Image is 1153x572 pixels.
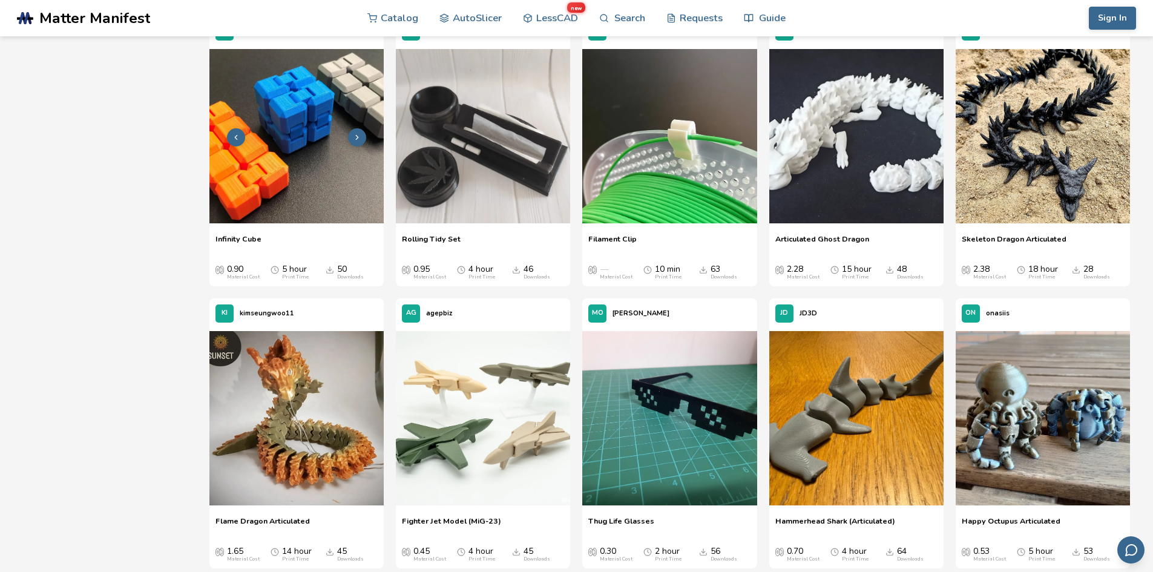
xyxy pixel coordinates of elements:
span: Average Cost [588,265,597,274]
p: agepbiz [426,307,452,320]
div: 14 hour [282,547,312,562]
span: ON [965,309,976,317]
div: Material Cost [227,274,260,280]
span: Downloads [885,265,894,274]
div: 5 hour [1028,547,1055,562]
div: 18 hour [1028,265,1058,280]
p: [PERSON_NAME] [613,307,669,320]
span: Average Print Time [830,265,839,274]
div: Print Time [282,274,309,280]
span: Downloads [699,547,708,556]
a: Fighter Jet Model (MiG-23) [402,516,501,534]
span: Average Cost [962,265,970,274]
a: Thug Life Glasses [588,516,654,534]
div: 50 [337,265,364,280]
a: Filament Clip [588,234,637,252]
span: Average Cost [402,265,410,274]
div: 0.70 [787,547,820,562]
div: Material Cost [600,274,632,280]
div: Material Cost [973,274,1006,280]
div: Print Time [842,556,869,562]
span: Average Cost [402,547,410,556]
div: Downloads [897,556,924,562]
div: Print Time [655,556,682,562]
span: Average Cost [775,547,784,556]
div: 4 hour [842,547,869,562]
div: Print Time [655,274,682,280]
div: Material Cost [973,556,1006,562]
div: Material Cost [413,274,446,280]
span: Downloads [326,547,334,556]
span: Matter Manifest [39,10,150,27]
span: Average Print Time [1017,265,1025,274]
a: Happy Octupus Articulated [962,516,1060,534]
div: 0.45 [413,547,446,562]
a: Articulated Ghost Dragon [775,234,869,252]
span: Average Print Time [457,265,465,274]
span: Downloads [1072,265,1080,274]
button: Send feedback via email [1117,536,1145,564]
div: Downloads [337,274,364,280]
div: 0.53 [973,547,1006,562]
div: 48 [897,265,924,280]
div: Downloads [711,556,737,562]
p: JD3D [800,307,817,320]
span: Average Print Time [643,547,652,556]
div: Print Time [842,274,869,280]
span: MO [592,309,603,317]
div: 64 [897,547,924,562]
div: 4 hour [468,265,495,280]
div: 53 [1083,547,1110,562]
span: Average Cost [215,265,224,274]
p: onasiis [986,307,1010,320]
div: 10 min [655,265,682,280]
span: Average Cost [962,547,970,556]
div: 0.95 [413,265,446,280]
span: KI [222,309,228,317]
div: Print Time [468,556,495,562]
a: Infinity Cube [215,234,261,252]
div: 5 hour [282,265,309,280]
span: Downloads [885,547,894,556]
div: 45 [337,547,364,562]
a: Flame Dragon Articulated [215,516,310,534]
span: Average Print Time [271,265,279,274]
div: Print Time [282,556,309,562]
span: Average Print Time [271,547,279,556]
span: JD [780,309,788,317]
a: Rolling Tidy Set [402,234,461,252]
p: kimseungwoo11 [240,307,294,320]
div: Material Cost [413,556,446,562]
span: Skeleton Dragon Articulated [962,234,1066,252]
div: Material Cost [787,556,820,562]
span: Average Cost [215,547,224,556]
div: Print Time [468,274,495,280]
span: Average Print Time [457,547,465,556]
button: Sign In [1089,7,1136,30]
span: AG [406,309,416,317]
span: Downloads [699,265,708,274]
div: 4 hour [468,547,495,562]
div: 56 [711,547,737,562]
div: 45 [524,547,550,562]
div: Downloads [1083,556,1110,562]
div: 1.65 [227,547,260,562]
div: 15 hour [842,265,872,280]
div: Material Cost [227,556,260,562]
a: Hammerhead Shark (Articulated) [775,516,895,534]
span: Average Print Time [830,547,839,556]
div: Downloads [897,274,924,280]
div: Material Cost [787,274,820,280]
div: Material Cost [600,556,632,562]
span: Downloads [512,265,521,274]
span: — [600,265,608,274]
span: Downloads [326,265,334,274]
